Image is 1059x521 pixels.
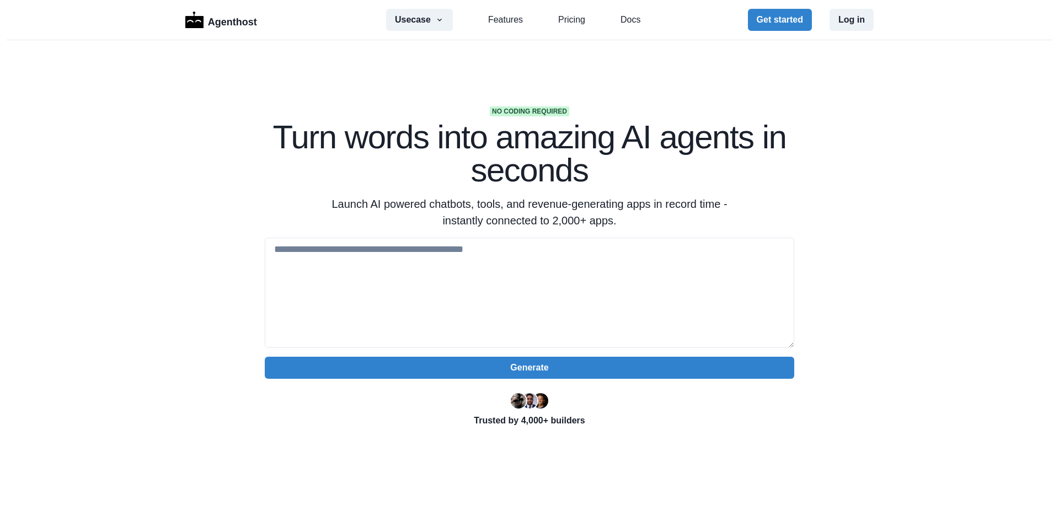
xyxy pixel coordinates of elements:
img: Segun Adebayo [522,393,537,409]
a: LogoAgenthost [185,10,257,30]
a: Features [488,13,523,26]
a: Pricing [558,13,585,26]
button: Get started [748,9,812,31]
span: No coding required [490,106,569,116]
a: Docs [621,13,640,26]
p: Agenthost [208,10,257,30]
h1: Turn words into amazing AI agents in seconds [265,121,794,187]
p: Trusted by 4,000+ builders [265,414,794,427]
img: Ryan Florence [511,393,526,409]
p: Launch AI powered chatbots, tools, and revenue-generating apps in record time - instantly connect... [318,196,741,229]
img: Logo [185,12,204,28]
button: Log in [830,9,874,31]
button: Usecase [386,9,453,31]
button: Generate [265,357,794,379]
img: Kent Dodds [533,393,548,409]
